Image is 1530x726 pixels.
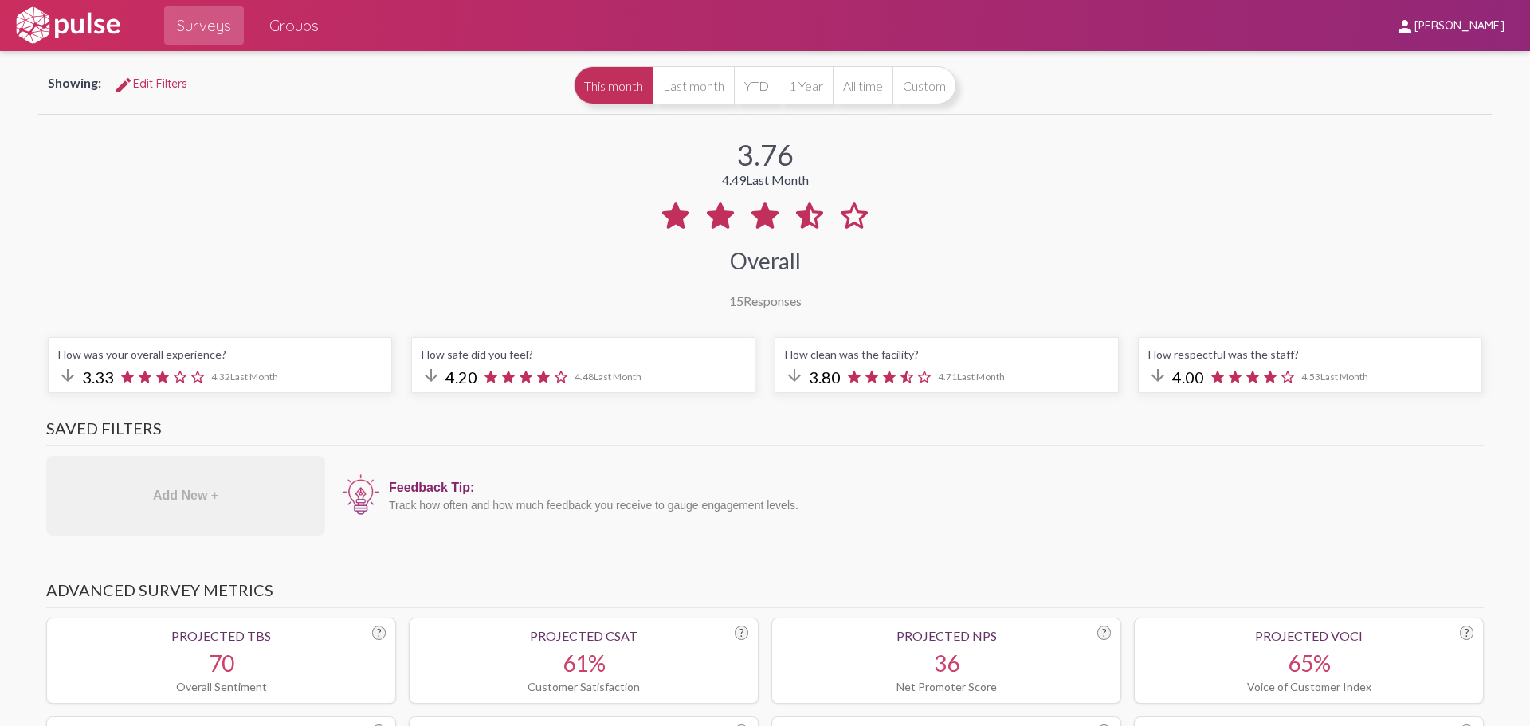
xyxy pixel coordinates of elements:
button: Last month [653,66,734,104]
div: Customer Satisfaction [419,680,748,693]
button: This month [574,66,653,104]
button: Edit FiltersEdit Filters [101,69,200,98]
span: 3.80 [809,367,841,387]
span: Showing: [48,75,101,90]
button: 1 Year [779,66,833,104]
h3: Saved Filters [46,418,1484,446]
div: ? [372,626,386,640]
div: Responses [729,293,802,308]
span: 4.20 [445,367,477,387]
button: Custom [892,66,956,104]
mat-icon: arrow_downward [785,366,804,385]
span: Groups [269,11,319,40]
div: 70 [57,649,386,677]
span: Last Month [230,371,278,383]
span: Surveys [177,11,231,40]
div: 65% [1144,649,1473,677]
span: Last Month [1320,371,1368,383]
span: 4.00 [1172,367,1204,387]
mat-icon: Edit Filters [114,76,133,95]
div: Net Promoter Score [782,680,1111,693]
div: 36 [782,649,1111,677]
mat-icon: arrow_downward [58,366,77,385]
div: Projected NPS [782,628,1111,643]
span: 4.32 [211,371,278,383]
span: 3.33 [82,367,114,387]
div: How safe did you feel? [422,347,745,361]
span: 4.48 [575,371,641,383]
div: Add New + [46,456,325,536]
div: How respectful was the staff? [1148,347,1472,361]
span: 4.71 [938,371,1005,383]
div: 61% [419,649,748,677]
mat-icon: arrow_downward [422,366,441,385]
div: How was your overall experience? [58,347,382,361]
div: Overall [730,247,801,274]
div: Projected TBS [57,628,386,643]
img: white-logo.svg [13,6,123,45]
button: [PERSON_NAME] [1383,10,1517,40]
div: Track how often and how much feedback you receive to gauge engagement levels. [389,499,1476,512]
mat-icon: person [1395,17,1414,36]
div: 3.76 [737,137,794,172]
div: ? [1460,626,1473,640]
h3: Advanced Survey Metrics [46,580,1484,608]
div: How clean was the facility? [785,347,1108,361]
span: 15 [729,293,743,308]
span: Last Month [746,172,809,187]
div: Projected VoCI [1144,628,1473,643]
span: [PERSON_NAME] [1414,19,1504,33]
div: ? [1097,626,1111,640]
button: All time [833,66,892,104]
div: ? [735,626,748,640]
span: Last Month [594,371,641,383]
div: 4.49 [722,172,809,187]
a: Groups [257,6,331,45]
mat-icon: arrow_downward [1148,366,1167,385]
div: Feedback Tip: [389,481,1476,495]
img: icon12.png [341,473,381,517]
span: Last Month [957,371,1005,383]
span: Edit Filters [114,77,187,91]
span: 4.53 [1301,371,1368,383]
button: YTD [734,66,779,104]
div: Voice of Customer Index [1144,680,1473,693]
div: Projected CSAT [419,628,748,643]
div: Overall Sentiment [57,680,386,693]
a: Surveys [164,6,244,45]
